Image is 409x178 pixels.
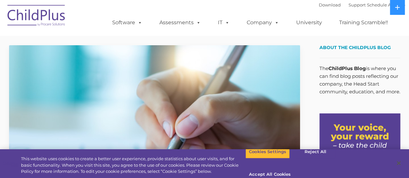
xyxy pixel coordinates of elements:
button: Close [392,156,406,170]
a: Assessments [153,16,207,29]
strong: ChildPlus Blog [328,65,366,71]
font: | [319,2,405,7]
div: This website uses cookies to create a better user experience, provide statistics about user visit... [21,156,245,175]
a: Download [319,2,341,7]
a: Support [349,2,366,7]
a: Company [240,16,285,29]
img: ChildPlus by Procare Solutions [4,0,69,33]
button: Cookies Settings [245,145,290,159]
button: Reject All [295,145,336,159]
a: Training Scramble!! [333,16,394,29]
p: The is where you can find blog posts reflecting our company, the Head Start community, education,... [319,65,400,96]
a: Software [106,16,149,29]
a: IT [211,16,236,29]
a: Schedule A Demo [367,2,405,7]
a: University [290,16,328,29]
span: About the ChildPlus Blog [319,45,391,50]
